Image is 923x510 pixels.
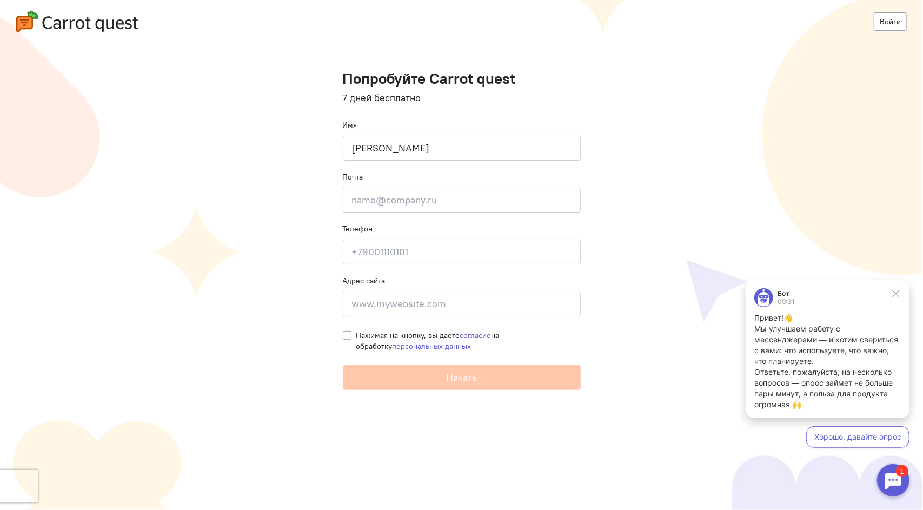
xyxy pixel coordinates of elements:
[71,151,174,173] button: Хорошо, давайте опрос
[446,371,477,383] span: Начать
[343,188,581,213] input: name@company.ru
[343,240,581,264] input: +79001110101
[343,292,581,316] input: www.mywebsite.com
[19,49,166,92] p: Мы улучшаем работу с мессенджерами — и хотим свериться с вами: что используете, что важно, что пл...
[343,136,581,161] input: Ваше имя
[24,6,37,18] div: 1
[343,171,363,182] label: Почта
[343,120,357,130] label: Имя
[343,275,386,286] label: Адрес сайта
[343,223,373,234] label: Телефон
[42,24,59,30] div: 09:31
[356,330,500,351] span: Нажимая на кнопку, вы даете на обработку
[343,92,581,103] h4: 7 дней бесплатно
[343,365,581,390] button: Начать
[393,341,472,351] a: персональных данных
[16,11,138,32] img: carrot-quest-logo.svg
[42,16,59,22] div: Бот
[874,12,907,31] a: Войти
[19,92,166,135] p: Ответьте, пожалуйста, на несколько вопросов — опрос займет не больше пары минут, а польза для про...
[19,38,166,49] p: Привет!👋
[460,330,492,340] a: согласие
[343,70,581,87] h1: Попробуйте Carrot quest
